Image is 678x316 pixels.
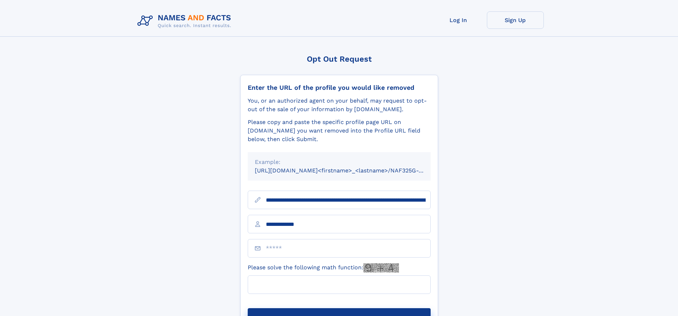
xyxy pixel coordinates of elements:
label: Please solve the following math function: [248,263,399,273]
small: [URL][DOMAIN_NAME]<firstname>_<lastname>/NAF325G-xxxxxxxx [255,167,444,174]
div: Please copy and paste the specific profile page URL on [DOMAIN_NAME] you want removed into the Pr... [248,118,431,144]
div: You, or an authorized agent on your behalf, may request to opt-out of the sale of your informatio... [248,97,431,114]
img: Logo Names and Facts [135,11,237,31]
div: Example: [255,158,424,166]
a: Sign Up [487,11,544,29]
div: Opt Out Request [240,55,438,63]
a: Log In [430,11,487,29]
div: Enter the URL of the profile you would like removed [248,84,431,92]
